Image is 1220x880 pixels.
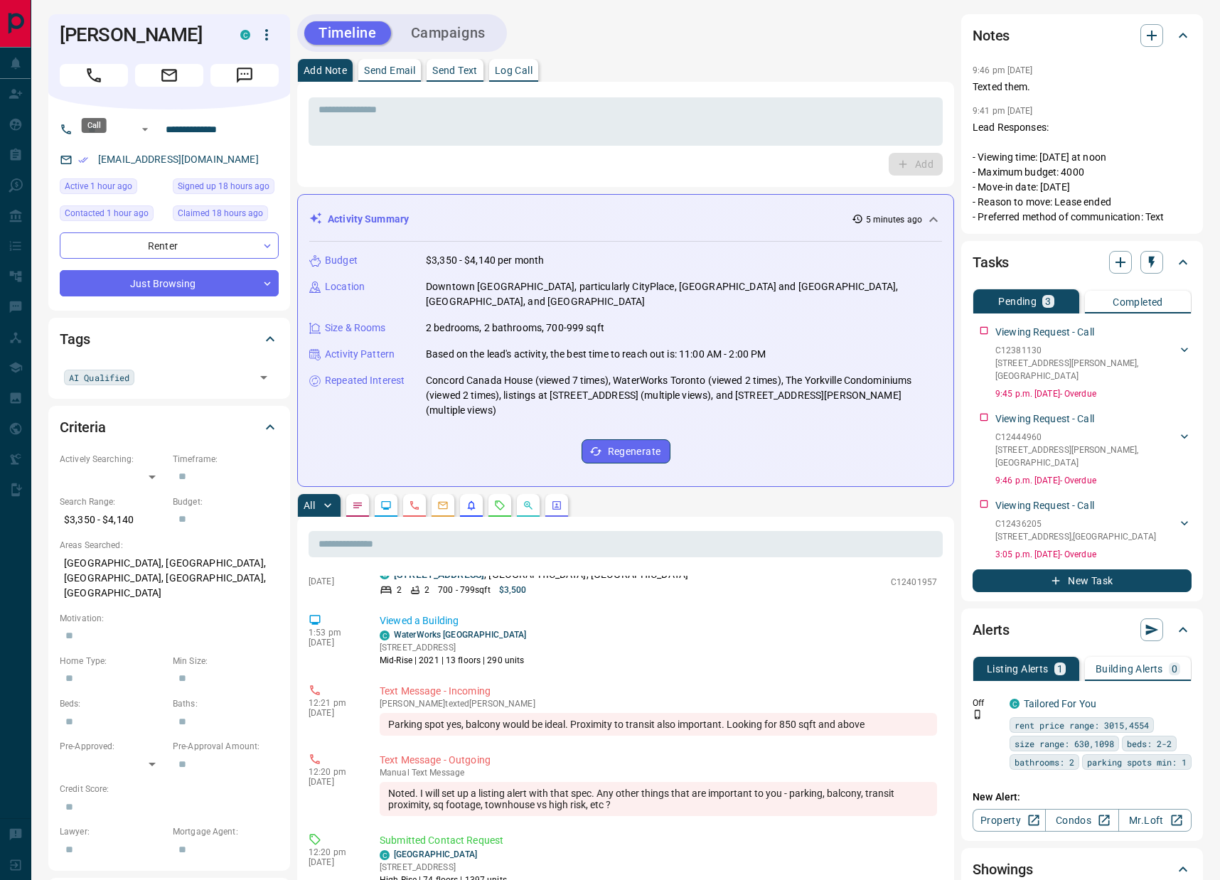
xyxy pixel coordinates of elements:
h2: Criteria [60,416,106,439]
span: manual [380,768,410,778]
p: 9:45 p.m. [DATE] - Overdue [995,387,1192,400]
button: Open [254,367,274,387]
span: Claimed 18 hours ago [178,206,263,220]
span: Signed up 18 hours ago [178,179,269,193]
span: Contacted 1 hour ago [65,206,149,220]
span: Call [60,64,128,87]
p: Texted them. [973,80,1192,95]
p: Send Email [364,65,415,75]
p: Beds: [60,697,166,710]
div: condos.ca [380,850,390,860]
p: Concord Canada House (viewed 7 times), WaterWorks Toronto (viewed 2 times), The Yorkville Condomi... [426,373,942,418]
span: Message [210,64,279,87]
p: Viewing Request - Call [995,498,1094,513]
svg: Calls [409,500,420,511]
p: New Alert: [973,790,1192,805]
svg: Notes [352,500,363,511]
a: [GEOGRAPHIC_DATA] [394,849,477,859]
p: Location [325,279,365,294]
svg: Opportunities [523,500,534,511]
div: Alerts [973,613,1192,647]
span: rent price range: 3015,4554 [1015,718,1149,732]
p: 12:20 pm [309,847,358,857]
p: $3,500 [499,584,527,596]
p: $3,350 - $4,140 per month [426,253,544,268]
span: Email [135,64,203,87]
p: Budget: [173,495,279,508]
p: Search Range: [60,495,166,508]
p: Repeated Interest [325,373,405,388]
a: WaterWorks [GEOGRAPHIC_DATA] [394,630,526,640]
span: AI Qualified [69,370,129,385]
p: Pending [998,296,1037,306]
span: Active 1 hour ago [65,179,132,193]
p: [STREET_ADDRESS][PERSON_NAME] , [GEOGRAPHIC_DATA] [995,357,1177,382]
p: Timeframe: [173,453,279,466]
div: Notes [973,18,1192,53]
div: Criteria [60,410,279,444]
p: [STREET_ADDRESS][PERSON_NAME] , [GEOGRAPHIC_DATA] [995,444,1177,469]
p: Activity Summary [328,212,409,227]
p: Size & Rooms [325,321,386,336]
p: C12401957 [891,576,937,589]
p: Off [973,697,1001,709]
p: Viewed a Building [380,613,937,628]
a: Tailored For You [1024,698,1096,709]
p: Viewing Request - Call [995,325,1094,340]
h1: [PERSON_NAME] [60,23,219,46]
p: Send Text [432,65,478,75]
svg: Emails [437,500,449,511]
div: Activity Summary5 minutes ago [309,206,942,232]
svg: Agent Actions [551,500,562,511]
svg: Lead Browsing Activity [380,500,392,511]
p: Text Message - Outgoing [380,753,937,768]
p: [STREET_ADDRESS] [380,861,507,874]
p: Baths: [173,697,279,710]
a: Condos [1045,809,1118,832]
p: 700 - 799 sqft [438,584,490,596]
p: 2 bedrooms, 2 bathrooms, 700-999 sqft [426,321,604,336]
span: parking spots min: 1 [1087,755,1187,769]
div: Sat Oct 11 2025 [173,205,279,225]
p: Completed [1113,297,1163,307]
div: Noted. I will set up a listing alert with that spec. Any other things that are important to you -... [380,782,937,816]
div: Renter [60,232,279,259]
p: 12:21 pm [309,698,358,708]
p: [DATE] [309,576,358,586]
button: Regenerate [582,439,670,463]
p: 0 [1172,664,1177,674]
p: $3,350 - $4,140 [60,508,166,532]
p: Pre-Approval Amount: [173,740,279,753]
p: Building Alerts [1096,664,1163,674]
p: Submitted Contact Request [380,833,937,848]
p: 5 minutes ago [866,213,922,226]
h2: Notes [973,24,1010,47]
p: Add Note [304,65,347,75]
p: C12436205 [995,517,1156,530]
p: 12:20 pm [309,767,358,777]
p: Text Message [380,768,937,778]
a: Mr.Loft [1118,809,1192,832]
p: C12381130 [995,344,1177,357]
span: beds: 2-2 [1127,736,1172,751]
svg: Push Notification Only [973,709,983,719]
p: C12444960 [995,431,1177,444]
a: Property [973,809,1046,832]
p: Mortgage Agent: [173,825,279,838]
p: [DATE] [309,857,358,867]
div: Parking spot yes, balcony would be ideal. Proximity to transit also important. Looking for 850 sq... [380,713,937,736]
div: C12436205[STREET_ADDRESS],[GEOGRAPHIC_DATA] [995,515,1192,546]
h2: Tags [60,328,90,350]
p: Listing Alerts [987,664,1049,674]
svg: Listing Alerts [466,500,477,511]
p: All [304,500,315,510]
svg: Requests [494,500,505,511]
div: Sat Oct 11 2025 [173,178,279,198]
p: Lawyer: [60,825,166,838]
h2: Tasks [973,251,1009,274]
p: Budget [325,253,358,268]
p: Based on the lead's activity, the best time to reach out is: 11:00 AM - 2:00 PM [426,347,766,362]
p: 1 [1057,664,1063,674]
p: 9:46 p.m. [DATE] - Overdue [995,474,1192,487]
p: [DATE] [309,777,358,787]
